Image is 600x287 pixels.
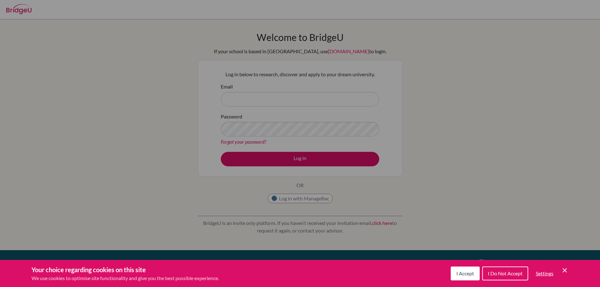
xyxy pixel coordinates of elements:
[31,274,219,282] p: We use cookies to optimise site functionality and give you the best possible experience.
[451,267,480,280] button: I Accept
[31,265,219,274] h3: Your choice regarding cookies on this site
[482,267,528,280] button: I Do Not Accept
[561,267,569,274] button: Save and close
[488,270,523,276] span: I Do Not Accept
[536,270,553,276] span: Settings
[456,270,474,276] span: I Accept
[531,267,558,280] button: Settings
